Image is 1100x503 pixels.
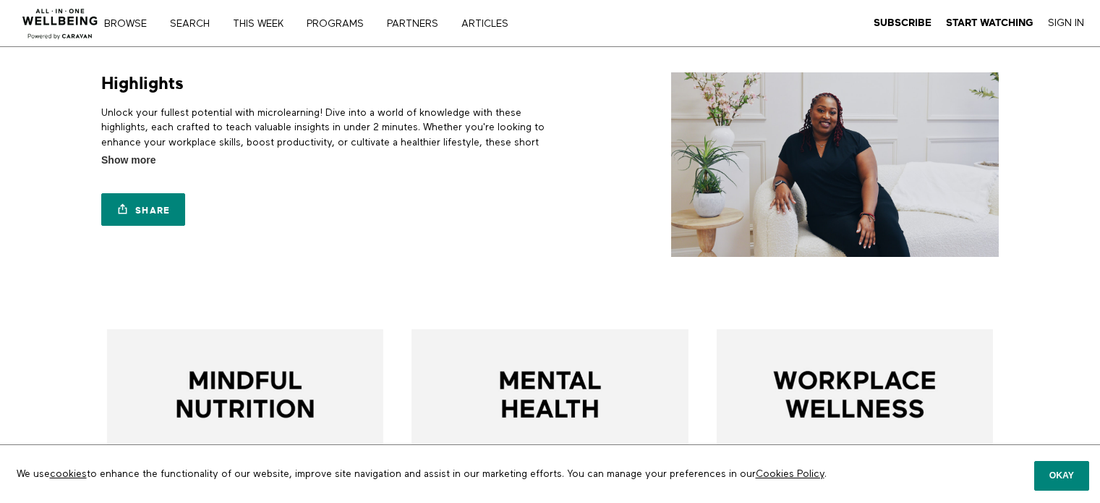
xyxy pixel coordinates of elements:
a: Sign In [1048,17,1084,30]
button: Okay [1034,461,1089,490]
a: ARTICLES [456,19,524,29]
span: Show more [101,153,155,168]
a: PROGRAMS [302,19,379,29]
a: Subscribe [874,17,931,30]
a: Search [165,19,225,29]
a: Cookies Policy [756,469,824,479]
img: Highlights [671,72,999,257]
a: Browse [99,19,162,29]
p: Unlock your fullest potential with microlearning! Dive into a world of knowledge with these highl... [101,106,545,194]
strong: Subscribe [874,17,931,28]
a: THIS WEEK [228,19,299,29]
h1: Highlights [101,72,184,95]
a: PARTNERS [382,19,453,29]
nav: Primary [114,16,538,30]
strong: Start Watching [946,17,1033,28]
a: Share [101,193,185,226]
a: Start Watching [946,17,1033,30]
a: cookies [50,469,87,479]
p: We use to enhance the functionality of our website, improve site navigation and assist in our mar... [6,456,864,492]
